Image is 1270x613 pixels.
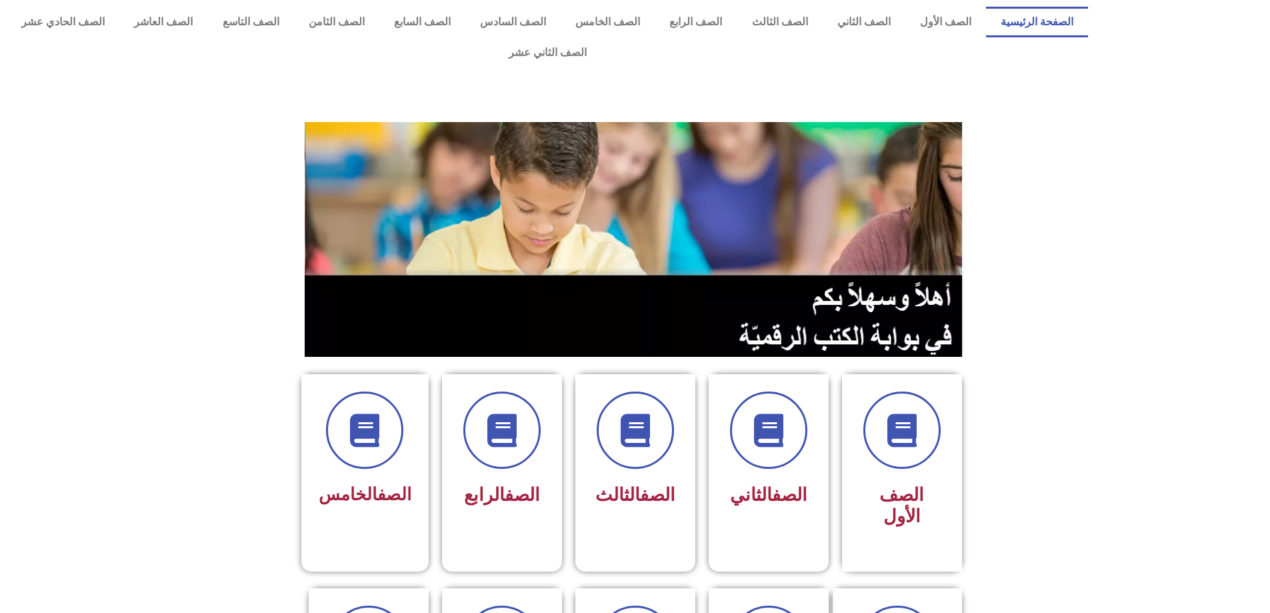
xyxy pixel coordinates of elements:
span: الخامس [319,484,411,504]
a: الصف الثالث [737,7,822,37]
a: الصف [505,484,540,506]
a: الصف الثاني [823,7,905,37]
a: الصف [772,484,807,506]
span: الرابع [464,484,540,506]
span: الثالث [595,484,675,506]
a: الصف الخامس [561,7,655,37]
a: الصف العاشر [119,7,207,37]
a: الصف [377,484,411,504]
a: الصف الثامن [294,7,379,37]
a: الصف [640,484,675,506]
a: الصف الثاني عشر [7,37,1088,68]
a: الصف الرابع [655,7,737,37]
a: الصف السادس [465,7,561,37]
a: الصف الحادي عشر [7,7,119,37]
a: الصف الأول [905,7,986,37]
a: الصف السابع [379,7,465,37]
a: الصف التاسع [207,7,293,37]
a: الصفحة الرئيسية [986,7,1088,37]
span: الثاني [730,484,807,506]
span: الصف الأول [879,484,924,527]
